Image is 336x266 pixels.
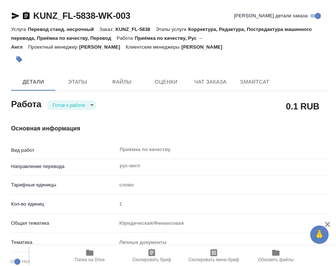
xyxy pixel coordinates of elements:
[156,27,188,32] p: Этапы услуги
[60,77,95,87] span: Этапы
[310,225,329,244] button: 🙏
[11,220,117,227] p: Общая тематика
[121,245,183,266] button: Скопировать бриф
[11,97,41,110] h2: Работа
[117,35,135,41] p: Работа
[104,77,140,87] span: Файлы
[11,147,117,154] p: Вид работ
[234,12,308,20] span: [PERSON_NAME] детали заказа
[132,257,171,262] span: Скопировать бриф
[181,44,228,50] p: [PERSON_NAME]
[28,44,79,50] p: Проектный менеджер
[313,227,326,242] span: 🙏
[16,77,51,87] span: Детали
[245,245,307,266] button: Обновить файлы
[117,236,328,249] div: Личные документы
[117,199,328,209] input: Пустое поле
[75,257,105,262] span: Папка на Drive
[11,11,20,20] button: Скопировать ссылку для ЯМессенджера
[28,27,99,32] p: Перевод станд. несрочный
[11,124,328,133] h4: Основная информация
[183,245,245,266] button: Скопировать мини-бриф
[11,51,27,67] button: Добавить тэг
[99,27,115,32] p: Заказ:
[51,102,88,108] button: Готов к работе
[126,44,182,50] p: Клиентские менеджеры
[193,77,228,87] span: Чат заказа
[11,181,117,189] p: Тарифные единицы
[116,27,156,32] p: KUNZ_FL-5838
[148,77,184,87] span: Оценки
[22,11,31,20] button: Скопировать ссылку
[11,27,28,32] p: Услуга
[11,200,117,208] p: Кол-во единиц
[258,257,294,262] span: Обновить файлы
[33,11,130,21] a: KUNZ_FL-5838-WK-003
[11,239,117,246] p: Тематика
[117,179,328,191] div: слово
[22,258,69,265] span: Нотариальный заказ
[117,217,328,230] div: Юридическая/Финансовая
[59,245,121,266] button: Папка на Drive
[188,257,239,262] span: Скопировать мини-бриф
[237,77,272,87] span: SmartCat
[47,100,96,110] div: Готов к работе
[79,44,126,50] p: [PERSON_NAME]
[11,163,117,170] p: Направление перевода
[286,100,319,112] h2: 0.1 RUB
